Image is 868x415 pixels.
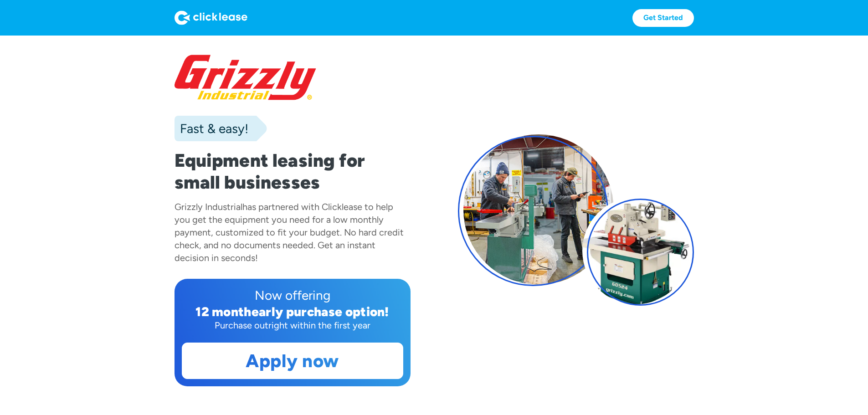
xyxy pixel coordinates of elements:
[195,304,252,319] div: 12 month
[632,9,694,27] a: Get Started
[175,10,247,25] img: Logo
[175,149,411,193] h1: Equipment leasing for small businesses
[175,119,248,138] div: Fast & easy!
[182,286,403,304] div: Now offering
[252,304,389,319] div: early purchase option!
[182,343,403,379] a: Apply now
[175,201,242,212] div: Grizzly Industrial
[182,319,403,332] div: Purchase outright within the first year
[175,201,404,263] div: has partnered with Clicklease to help you get the equipment you need for a low monthly payment, c...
